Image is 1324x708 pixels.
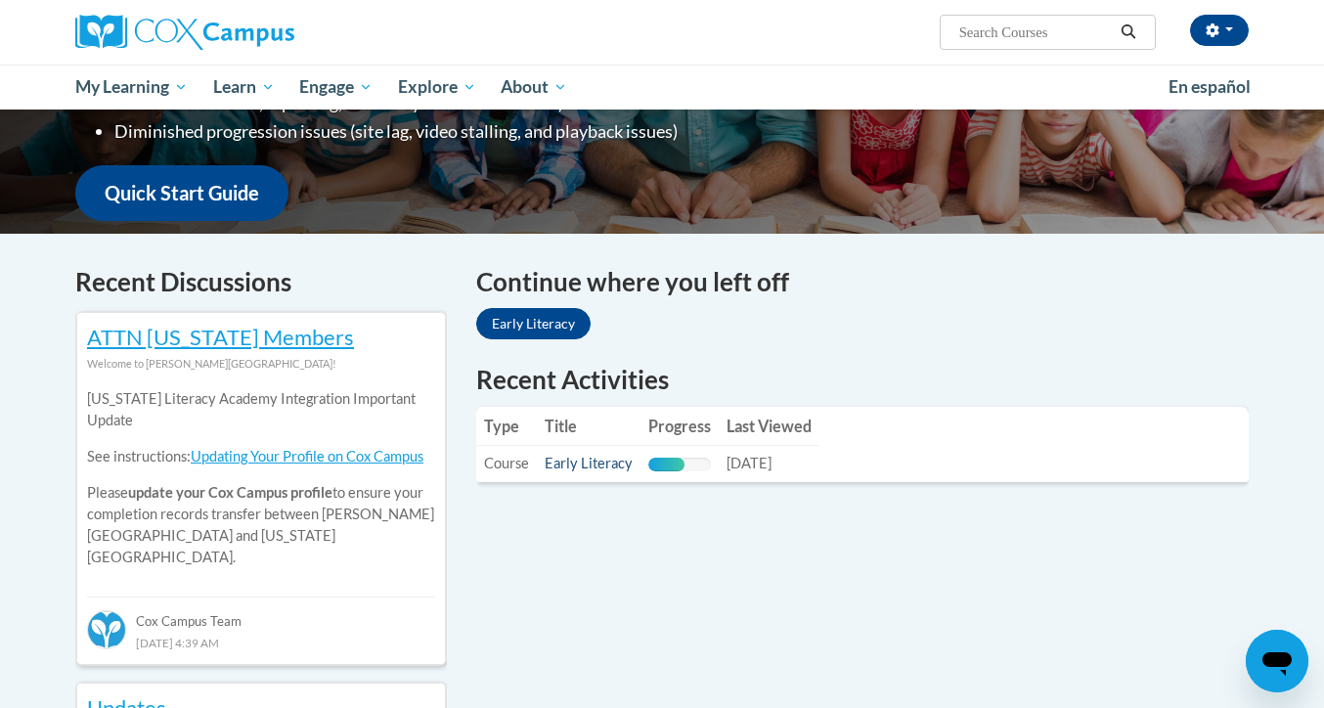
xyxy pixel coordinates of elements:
p: [US_STATE] Literacy Academy Integration Important Update [87,388,435,431]
div: Cox Campus Team [87,597,435,632]
div: Welcome to [PERSON_NAME][GEOGRAPHIC_DATA]! [87,353,435,375]
div: Main menu [46,65,1278,110]
span: [DATE] [727,455,772,471]
a: About [489,65,581,110]
a: Learn [200,65,287,110]
th: Progress [640,407,719,446]
a: Engage [287,65,385,110]
p: See instructions: [87,446,435,467]
button: Account Settings [1190,15,1249,46]
button: Search [1114,21,1143,44]
a: Quick Start Guide [75,165,288,221]
iframe: Button to launch messaging window [1246,630,1308,692]
h1: Recent Activities [476,362,1249,397]
a: Early Literacy [476,308,591,339]
span: Engage [299,75,373,99]
th: Title [537,407,640,446]
a: Updating Your Profile on Cox Campus [191,448,423,465]
th: Last Viewed [719,407,819,446]
th: Type [476,407,537,446]
a: Cox Campus [75,15,447,50]
span: Explore [398,75,476,99]
div: Please to ensure your completion records transfer between [PERSON_NAME][GEOGRAPHIC_DATA] and [US_... [87,375,435,583]
span: En español [1169,76,1251,97]
li: Diminished progression issues (site lag, video stalling, and playback issues) [114,117,784,146]
img: Cox Campus Team [87,610,126,649]
a: ATTN [US_STATE] Members [87,324,354,350]
b: update your Cox Campus profile [128,484,332,501]
input: Search Courses [957,21,1114,44]
span: Course [484,455,529,471]
span: About [501,75,567,99]
a: Early Literacy [545,455,633,471]
a: Explore [385,65,489,110]
h4: Continue where you left off [476,263,1249,301]
h4: Recent Discussions [75,263,447,301]
div: Progress, % [648,458,684,471]
a: My Learning [63,65,200,110]
a: En español [1156,66,1263,108]
span: Learn [213,75,275,99]
span: My Learning [75,75,188,99]
img: Cox Campus [75,15,294,50]
div: [DATE] 4:39 AM [87,632,435,653]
